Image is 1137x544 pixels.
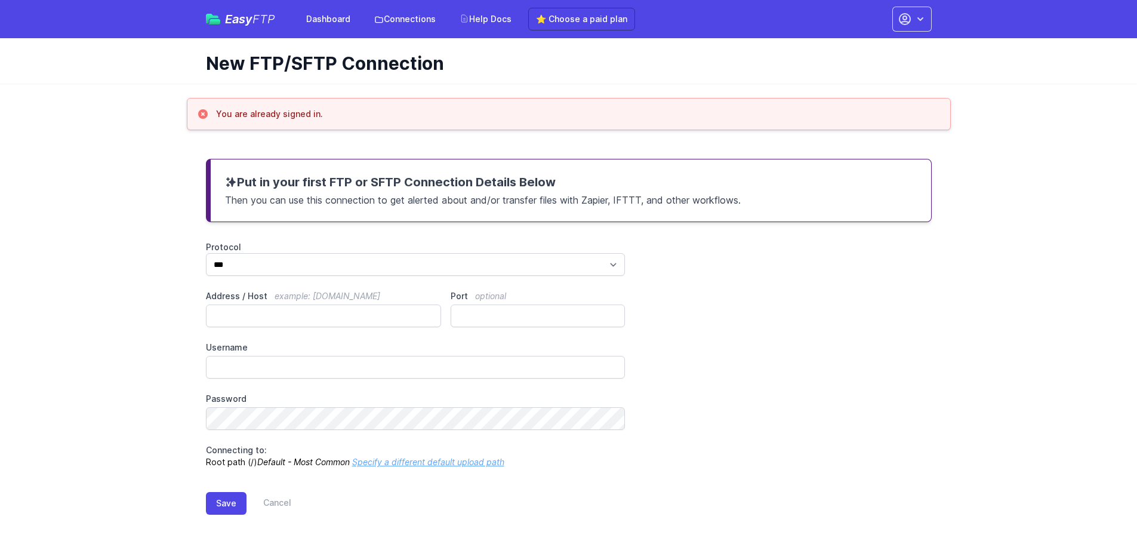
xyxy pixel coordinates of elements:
h1: New FTP/SFTP Connection [206,53,922,74]
label: Port [451,290,625,302]
a: Connections [367,8,443,30]
h3: Put in your first FTP or SFTP Connection Details Below [225,174,917,190]
p: Then you can use this connection to get alerted about and/or transfer files with Zapier, IFTTT, a... [225,190,917,207]
a: Dashboard [299,8,358,30]
img: easyftp_logo.png [206,14,220,24]
h3: You are already signed in. [216,108,323,120]
span: Connecting to: [206,445,267,455]
label: Protocol [206,241,625,253]
p: Root path (/) [206,444,625,468]
span: FTP [252,12,275,26]
a: EasyFTP [206,13,275,25]
a: ⭐ Choose a paid plan [528,8,635,30]
a: Cancel [246,492,291,515]
a: Specify a different default upload path [352,457,504,467]
button: Save [206,492,246,515]
label: Address / Host [206,290,442,302]
i: Default - Most Common [257,457,350,467]
a: Help Docs [452,8,519,30]
span: optional [475,291,506,301]
label: Password [206,393,625,405]
span: Easy [225,13,275,25]
label: Username [206,342,625,354]
span: example: [DOMAIN_NAME] [275,291,380,301]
